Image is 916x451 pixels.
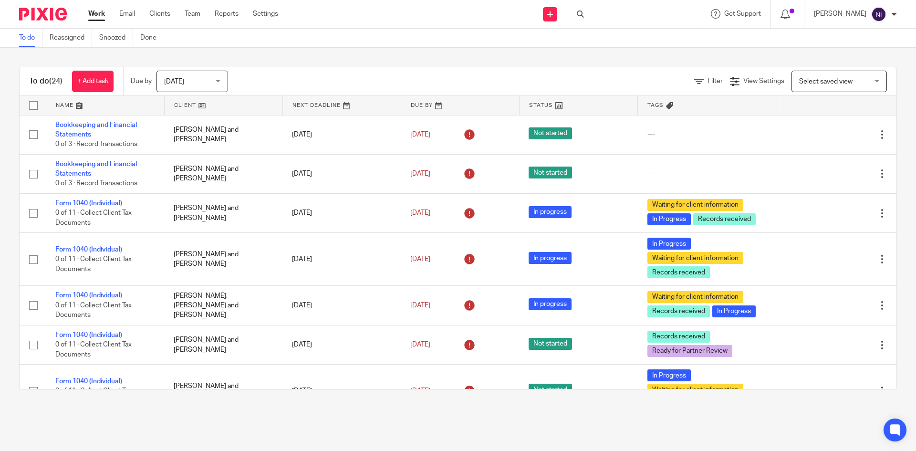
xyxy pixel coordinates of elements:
h1: To do [29,76,62,86]
td: [DATE] [282,115,401,154]
a: Form 1040 (Individual) [55,200,122,207]
span: Not started [529,127,572,139]
a: Bookkeeping and Financial Statements [55,122,137,138]
td: [DATE] [282,286,401,325]
td: [PERSON_NAME] and [PERSON_NAME] [164,325,282,364]
span: Records received [647,266,710,278]
span: [DATE] [410,302,430,309]
span: [DATE] [410,341,430,348]
td: [DATE] [282,193,401,232]
span: [DATE] [410,210,430,216]
span: Filter [708,78,723,84]
td: [PERSON_NAME] and [PERSON_NAME] [164,365,282,418]
td: [PERSON_NAME] and [PERSON_NAME] [164,154,282,193]
span: Waiting for client information [647,384,743,396]
span: 0 of 11 · Collect Client Tax Documents [55,341,132,358]
a: To do [19,29,42,47]
span: Records received [647,305,710,317]
span: Records received [693,213,756,225]
td: [DATE] [282,154,401,193]
td: [PERSON_NAME] and [PERSON_NAME] [164,115,282,154]
td: [DATE] [282,233,401,286]
a: Done [140,29,164,47]
a: Clients [149,9,170,19]
span: Waiting for client information [647,199,743,211]
td: [DATE] [282,365,401,418]
a: Reassigned [50,29,92,47]
img: Pixie [19,8,67,21]
span: [DATE] [164,78,184,85]
a: Work [88,9,105,19]
span: In Progress [712,305,756,317]
span: 0 of 11 · Collect Client Tax Documents [55,256,132,273]
a: Team [185,9,200,19]
span: [DATE] [410,131,430,138]
span: Get Support [724,10,761,17]
span: In Progress [647,369,691,381]
span: In progress [529,206,572,218]
span: Not started [529,384,572,396]
span: Waiting for client information [647,291,743,303]
span: [DATE] [410,256,430,262]
a: Bookkeeping and Financial Statements [55,161,137,177]
a: Settings [253,9,278,19]
a: Form 1040 (Individual) [55,292,122,299]
td: [PERSON_NAME] and [PERSON_NAME] [164,193,282,232]
td: [DATE] [282,325,401,364]
td: [PERSON_NAME], [PERSON_NAME] and [PERSON_NAME] [164,286,282,325]
a: Form 1040 (Individual) [55,332,122,338]
span: [DATE] [410,170,430,177]
span: 0 of 11 · Collect Client Tax Documents [55,302,132,319]
p: Due by [131,76,152,86]
span: Not started [529,167,572,178]
a: Form 1040 (Individual) [55,378,122,385]
span: In progress [529,298,572,310]
span: (24) [49,77,62,85]
td: [PERSON_NAME] and [PERSON_NAME] [164,233,282,286]
span: 0 of 3 · Record Transactions [55,141,137,147]
span: Ready for Partner Review [647,345,732,357]
span: Select saved view [799,78,853,85]
a: Snoozed [99,29,133,47]
a: Reports [215,9,239,19]
span: Tags [647,103,664,108]
a: + Add task [72,71,114,92]
span: 0 of 3 · Record Transactions [55,180,137,187]
span: Waiting for client information [647,252,743,264]
a: Form 1040 (Individual) [55,246,122,253]
span: View Settings [743,78,784,84]
span: 0 of 11 · Collect Client Tax Documents [55,388,132,404]
div: --- [647,169,769,178]
div: --- [647,130,769,139]
span: In progress [529,252,572,264]
p: [PERSON_NAME] [814,9,866,19]
span: In Progress [647,213,691,225]
span: [DATE] [410,388,430,394]
span: In Progress [647,238,691,250]
a: Email [119,9,135,19]
span: Records received [647,331,710,343]
span: Not started [529,338,572,350]
span: 0 of 11 · Collect Client Tax Documents [55,210,132,226]
img: svg%3E [871,7,886,22]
